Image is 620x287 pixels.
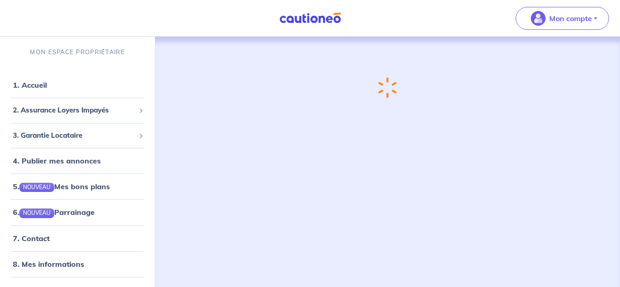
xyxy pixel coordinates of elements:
div: 7. Contact [4,229,151,248]
div: 8. Mes informations [4,255,151,273]
span: 2. Assurance Loyers Impayés [13,105,135,116]
div: 6.NOUVEAUParrainage [4,203,151,221]
img: loading-spinner [378,77,397,98]
a: 6.NOUVEAUParrainage [13,208,95,217]
button: illu_account_valid_menu.svgMon compte [516,7,609,30]
div: 2. Assurance Loyers Impayés [4,101,151,119]
a: 7. Contact [13,234,50,243]
a: 1. Accueil [13,80,47,90]
p: MON ESPACE PROPRIÉTAIRE [30,48,125,56]
div: 1. Accueil [4,76,151,94]
div: 4. Publier mes annonces [4,152,151,170]
img: illu_account_valid_menu.svg [531,11,546,26]
a: 5.NOUVEAUMes bons plans [13,182,110,191]
span: 3. Garantie Locataire [13,130,135,141]
div: 5.NOUVEAUMes bons plans [4,177,151,196]
a: 8. Mes informations [13,259,84,269]
a: 4. Publier mes annonces [13,156,101,165]
img: Cautioneo [276,12,345,24]
div: 3. Garantie Locataire [4,127,151,145]
p: Mon compte [549,13,592,24]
